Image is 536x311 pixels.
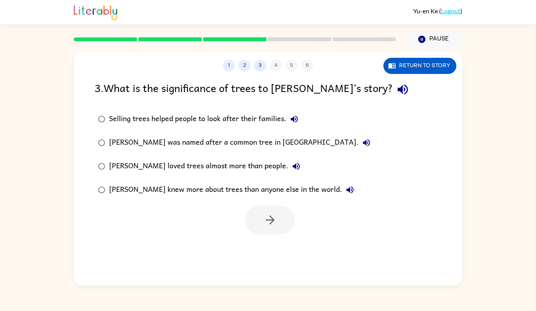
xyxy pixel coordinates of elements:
button: [PERSON_NAME] knew more about trees than anyone else in the world. [342,182,358,198]
div: [PERSON_NAME] knew more about trees than anyone else in the world. [109,182,358,198]
div: Selling trees helped people to look after their families. [109,111,302,127]
button: 2 [239,60,250,72]
button: 1 [223,60,235,72]
a: Logout [441,7,460,15]
div: [PERSON_NAME] loved trees almost more than people. [109,158,304,174]
div: ( ) [413,7,462,15]
div: 3 . What is the significance of trees to [PERSON_NAME]’s story? [95,79,441,99]
button: 3 [254,60,266,72]
button: Return to story [383,58,456,74]
span: Yu-en Ke [413,7,439,15]
button: Selling trees helped people to look after their families. [286,111,302,127]
button: [PERSON_NAME] was named after a common tree in [GEOGRAPHIC_DATA]. [359,135,374,151]
div: [PERSON_NAME] was named after a common tree in [GEOGRAPHIC_DATA]. [109,135,374,151]
img: Literably [74,3,117,20]
button: [PERSON_NAME] loved trees almost more than people. [288,158,304,174]
button: Pause [405,30,462,48]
